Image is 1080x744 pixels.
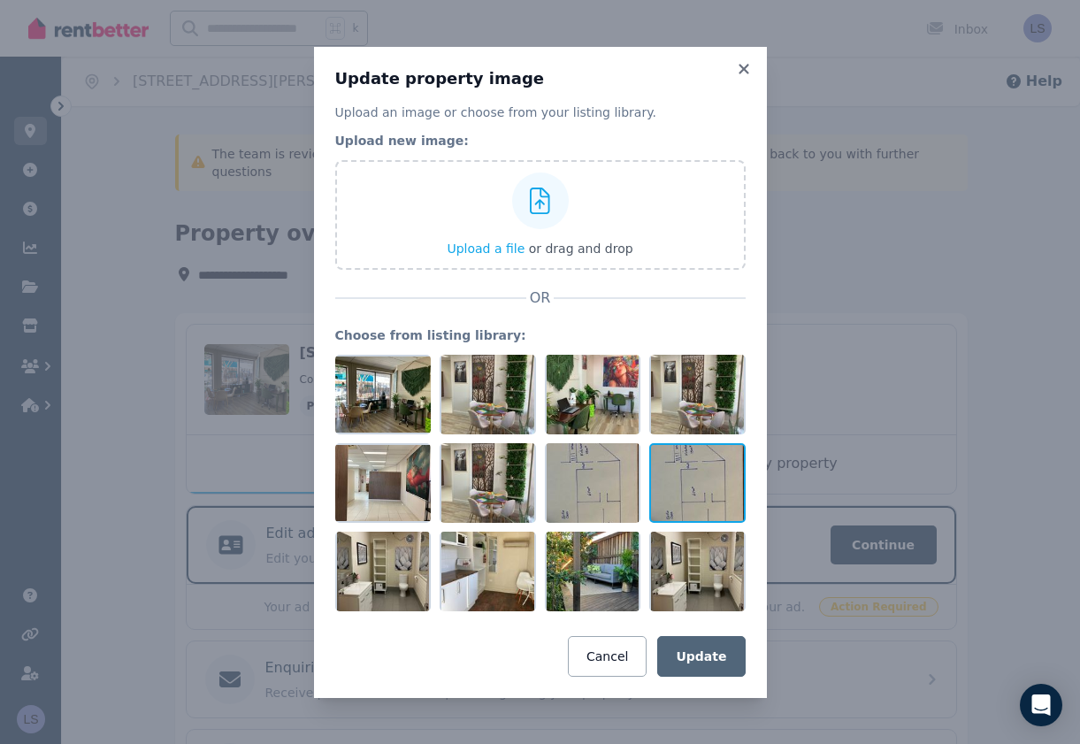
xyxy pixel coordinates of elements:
span: or drag and drop [529,242,633,256]
legend: Choose from listing library: [335,326,746,344]
h3: Update property image [335,68,746,89]
button: Cancel [568,636,647,677]
div: Open Intercom Messenger [1020,684,1062,726]
span: Upload a file [447,242,525,256]
legend: Upload new image: [335,132,746,150]
span: OR [526,288,555,309]
button: Upload a file or drag and drop [447,240,632,257]
button: Update [657,636,745,677]
p: Upload an image or choose from your listing library. [335,104,746,121]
